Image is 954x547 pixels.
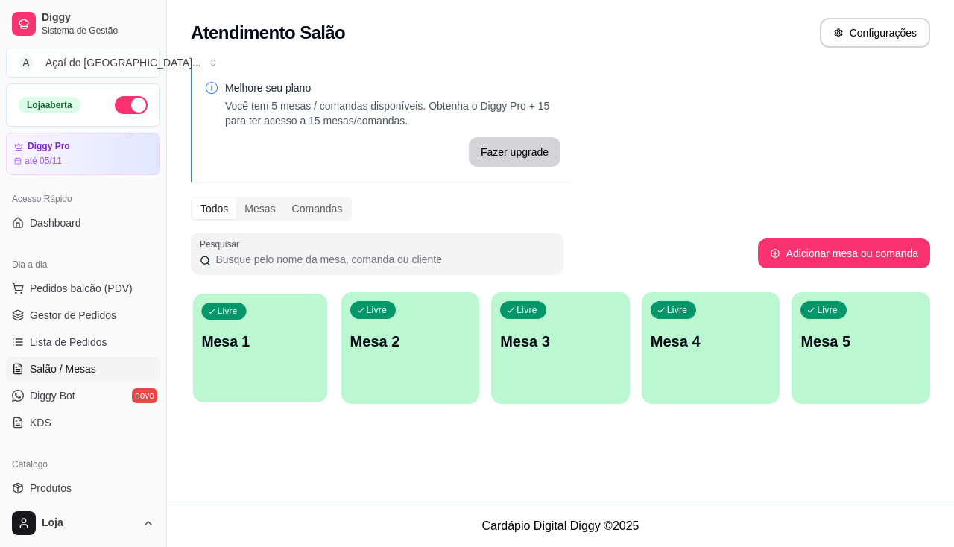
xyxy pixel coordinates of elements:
[6,357,160,381] a: Salão / Mesas
[469,137,560,167] button: Fazer upgrade
[6,276,160,300] button: Pedidos balcão (PDV)
[45,55,201,70] div: Açaí do [GEOGRAPHIC_DATA] ...
[30,415,51,430] span: KDS
[30,361,96,376] span: Salão / Mesas
[28,141,70,152] article: Diggy Pro
[6,505,160,541] button: Loja
[236,198,283,219] div: Mesas
[218,306,238,317] p: Livre
[211,252,555,267] input: Pesquisar
[167,505,954,547] footer: Cardápio Digital Diggy © 2025
[817,304,838,316] p: Livre
[19,97,80,113] div: Loja aberta
[30,281,133,296] span: Pedidos balcão (PDV)
[30,308,116,323] span: Gestor de Pedidos
[225,80,560,95] p: Melhore seu plano
[651,331,771,352] p: Mesa 4
[6,48,160,78] button: Select a team
[500,331,621,352] p: Mesa 3
[25,155,62,167] article: até 05/11
[6,187,160,211] div: Acesso Rápido
[6,303,160,327] a: Gestor de Pedidos
[42,516,136,530] span: Loja
[30,388,75,403] span: Diggy Bot
[42,25,154,37] span: Sistema de Gestão
[193,294,327,402] button: LivreMesa 1
[201,332,318,352] p: Mesa 1
[350,331,471,352] p: Mesa 2
[30,215,81,230] span: Dashboard
[6,133,160,175] a: Diggy Proaté 05/11
[792,292,930,404] button: LivreMesa 5
[42,11,154,25] span: Diggy
[191,21,345,45] h2: Atendimento Salão
[517,304,537,316] p: Livre
[341,292,480,404] button: LivreMesa 2
[800,331,921,352] p: Mesa 5
[6,330,160,354] a: Lista de Pedidos
[820,18,930,48] button: Configurações
[6,476,160,500] a: Produtos
[192,198,236,219] div: Todos
[115,96,148,114] button: Alterar Status
[200,238,244,250] label: Pesquisar
[667,304,688,316] p: Livre
[6,384,160,408] a: Diggy Botnovo
[758,238,930,268] button: Adicionar mesa ou comanda
[6,452,160,476] div: Catálogo
[6,211,160,235] a: Dashboard
[19,55,34,70] span: A
[30,335,107,350] span: Lista de Pedidos
[6,411,160,434] a: KDS
[6,253,160,276] div: Dia a dia
[30,481,72,496] span: Produtos
[6,6,160,42] a: DiggySistema de Gestão
[642,292,780,404] button: LivreMesa 4
[491,292,630,404] button: LivreMesa 3
[225,98,560,128] p: Você tem 5 mesas / comandas disponíveis. Obtenha o Diggy Pro + 15 para ter acesso a 15 mesas/coma...
[367,304,388,316] p: Livre
[284,198,351,219] div: Comandas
